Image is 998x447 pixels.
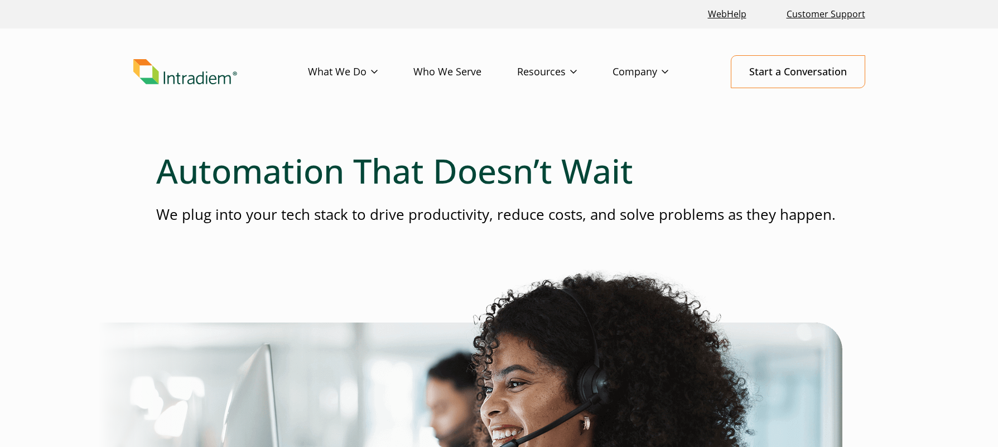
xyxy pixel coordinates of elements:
p: We plug into your tech stack to drive productivity, reduce costs, and solve problems as they happen. [156,204,842,225]
h1: Automation That Doesn’t Wait [156,151,842,191]
img: Intradiem [133,59,237,85]
a: Link to homepage of Intradiem [133,59,308,85]
a: Start a Conversation [731,55,865,88]
a: Company [613,56,704,88]
a: Who We Serve [413,56,517,88]
a: Resources [517,56,613,88]
a: What We Do [308,56,413,88]
a: Customer Support [782,2,870,26]
a: Link opens in a new window [703,2,751,26]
